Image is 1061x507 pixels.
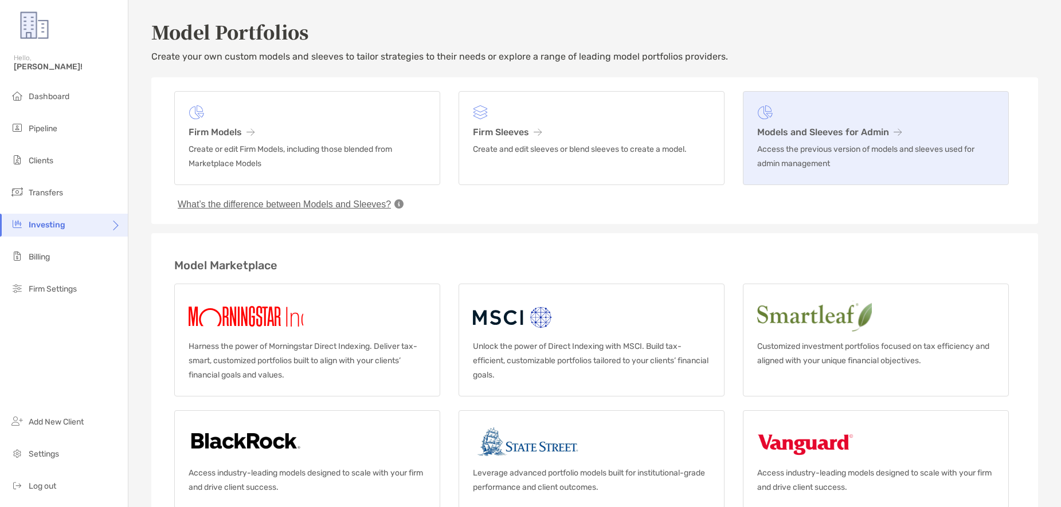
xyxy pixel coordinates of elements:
[29,284,77,294] span: Firm Settings
[459,91,725,185] a: Firm SleevesCreate and edit sleeves or blend sleeves to create a model.
[189,127,426,137] h3: Firm Models
[14,62,121,72] span: [PERSON_NAME]!
[10,217,24,231] img: investing icon
[757,142,995,171] p: Access the previous version of models and sleeves used for admin management
[10,249,24,263] img: billing icon
[29,252,50,262] span: Billing
[757,127,995,137] h3: Models and Sleeves for Admin
[151,49,1038,64] p: Create your own custom models and sleeves to tailor strategies to their needs or explore a range ...
[29,188,63,198] span: Transfers
[10,281,24,295] img: firm-settings icon
[151,18,1038,45] h2: Model Portfolios
[29,156,53,166] span: Clients
[174,199,394,210] button: What’s the difference between Models and Sleeves?
[10,478,24,492] img: logout icon
[473,127,710,137] h3: Firm Sleeves
[189,425,303,461] img: Blackrock
[29,124,57,133] span: Pipeline
[29,449,59,459] span: Settings
[743,284,1009,396] a: SmartleafCustomized investment portfolios focused on tax efficiency and aligned with your unique ...
[459,284,725,396] a: MSCIUnlock the power of Direct Indexing with MSCI. Build tax-efficient, customizable portfolios t...
[757,466,995,494] p: Access industry-leading models designed to scale with your firm and drive client success.
[29,92,69,101] span: Dashboard
[10,153,24,167] img: clients icon
[473,339,710,382] p: Unlock the power of Direct Indexing with MSCI. Build tax-efficient, customizable portfolios tailo...
[29,481,56,491] span: Log out
[29,220,65,230] span: Investing
[757,339,995,368] p: Customized investment portfolios focused on tax efficiency and aligned with your unique financial...
[473,142,710,156] p: Create and edit sleeves or blend sleeves to create a model.
[10,185,24,199] img: transfers icon
[10,121,24,135] img: pipeline icon
[757,298,968,335] img: Smartleaf
[189,339,426,382] p: Harness the power of Morningstar Direct Indexing. Deliver tax-smart, customized portfolios built ...
[473,425,583,461] img: State street
[174,284,440,396] a: MorningstarHarness the power of Morningstar Direct Indexing. Deliver tax-smart, customized portfo...
[174,91,440,185] a: Firm ModelsCreate or edit Firm Models, including those blended from Marketplace Models
[473,466,710,494] p: Leverage advanced portfolio models built for institutional-grade performance and client outcomes.
[757,425,854,461] img: Vanguard
[473,298,554,335] img: MSCI
[174,258,1015,272] h3: Model Marketplace
[743,91,1009,185] a: Models and Sleeves for AdminAccess the previous version of models and sleeves used for admin mana...
[10,446,24,460] img: settings icon
[10,414,24,428] img: add_new_client icon
[189,142,426,171] p: Create or edit Firm Models, including those blended from Marketplace Models
[14,5,55,46] img: Zoe Logo
[189,466,426,494] p: Access industry-leading models designed to scale with your firm and drive client success.
[10,89,24,103] img: dashboard icon
[29,417,84,427] span: Add New Client
[189,298,349,335] img: Morningstar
